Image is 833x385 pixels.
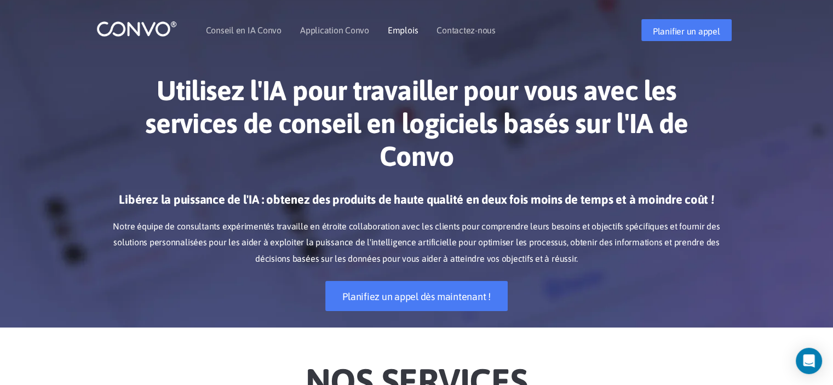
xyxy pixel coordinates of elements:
[300,25,369,35] font: Application Convo
[342,291,491,302] font: Planifiez un appel dès maintenant !
[325,281,508,311] a: Planifiez un appel dès maintenant !
[388,25,418,35] font: Emplois
[145,74,688,172] font: Utilisez l'IA pour travailler pour vous avec les services de conseil en logiciels basés sur l'IA ...
[113,221,720,264] font: Notre équipe de consultants expérimentés travaille en étroite collaboration avec les clients pour...
[388,26,418,35] a: Emplois
[436,25,496,35] font: Contactez-nous
[796,348,822,374] div: Open Intercom Messenger
[300,26,369,35] a: Application Convo
[206,26,282,35] a: Conseil en IA Convo
[641,19,732,41] a: Planifier un appel
[206,25,282,35] font: Conseil en IA Convo
[96,20,177,37] img: logo_1.png
[119,192,714,206] font: Libérez la puissance de l'IA : obtenez des produits de haute qualité en deux fois moins de temps ...
[436,26,496,35] a: Contactez-nous
[653,26,720,36] font: Planifier un appel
